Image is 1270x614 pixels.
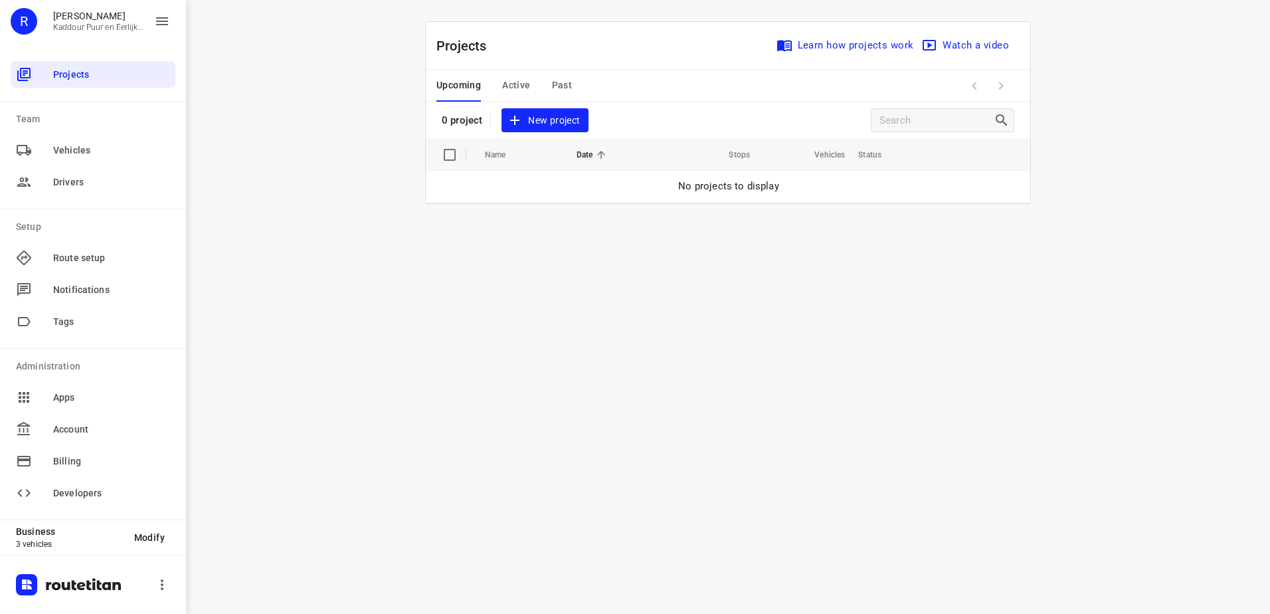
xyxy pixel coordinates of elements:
div: Tags [11,308,175,335]
p: Rachid Kaddour [53,11,143,21]
span: Date [577,147,610,163]
div: Billing [11,448,175,474]
p: 0 project [442,114,482,126]
span: Upcoming [436,77,481,94]
p: Projects [436,36,498,56]
p: 3 vehicles [16,540,124,549]
div: Search [994,112,1014,128]
p: Setup [16,220,175,234]
div: Account [11,416,175,443]
span: Modify [134,532,165,543]
p: Business [16,526,124,537]
span: Vehicles [53,144,170,157]
span: Route setup [53,251,170,265]
span: Next Page [988,72,1014,99]
span: Past [552,77,573,94]
span: Status [858,147,899,163]
span: Stops [711,147,750,163]
span: Tags [53,315,170,329]
span: Developers [53,486,170,500]
span: Vehicles [797,147,845,163]
span: New project [509,112,580,129]
button: New project [501,108,588,133]
div: Developers [11,480,175,506]
span: Projects [53,68,170,82]
span: Account [53,423,170,437]
div: Route setup [11,245,175,271]
span: Apps [53,391,170,405]
span: Notifications [53,283,170,297]
span: Billing [53,455,170,468]
div: Projects [11,61,175,88]
p: Team [16,112,175,126]
div: Vehicles [11,137,175,163]
span: Name [485,147,523,163]
div: Notifications [11,276,175,303]
div: Apps [11,384,175,411]
div: R [11,8,37,35]
button: Modify [124,526,175,550]
span: Previous Page [961,72,988,99]
input: Search projects [879,110,994,131]
span: Active [502,77,530,94]
div: Drivers [11,169,175,195]
p: Kaddour Puur en Eerlijk Vlees B.V. [53,23,143,32]
span: Drivers [53,175,170,189]
p: Administration [16,359,175,373]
